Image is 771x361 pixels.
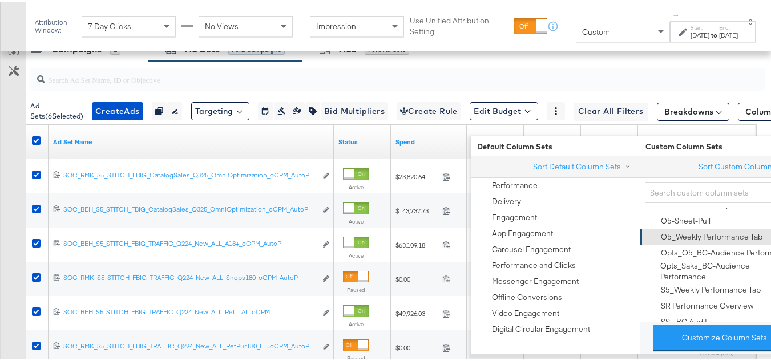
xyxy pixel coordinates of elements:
[400,103,458,117] span: Create Rule
[395,239,438,248] span: $63,109.18
[63,237,316,249] a: SOC_BEH_S5_STITCH_FBIG_TRAFFIC_Q224_New_ALL_A18+_oCPM_AutoP
[95,103,140,117] span: Create Ads
[578,103,644,117] span: Clear All Filters
[88,19,131,30] span: 7 Day Clicks
[395,171,438,179] span: $23,820.64
[63,169,316,178] div: SOC_RMK_S5_STITCH_FBIG_CatalogSales_Q325_OmniOptimization_oCPM_AutoP
[395,307,438,316] span: $49,926.03
[343,319,369,326] label: Active
[661,214,711,225] div: O5-Sheet-Pull
[471,140,640,151] span: Default Column Sets
[63,306,316,315] div: SOC_BEH_S5_STITCH_FBIG_TRAFFIC_Q224_New_ALL_Ret_LAL_oCPM
[63,340,316,352] a: SOC_RMK_S5_STITCH_FBIG_TRAFFIC_Q224_New_ALL_RetPur180_L1...oCPM_AutoP
[63,271,316,283] a: SOC_RMK_S5_STITCH_FBIG_TRAFFIC_Q224_New_ALL_Shops180_oCPM_AutoP
[661,283,761,294] div: S5_Weekly Performance Tab
[582,25,610,35] span: Custom
[395,273,438,282] span: $0.00
[532,159,635,171] button: Sort Default Column Sets
[343,182,369,189] label: Active
[691,22,709,30] label: Start:
[470,100,538,119] button: Edit Budget
[492,194,521,205] div: Delivery
[63,237,316,246] div: SOC_BEH_S5_STITCH_FBIG_TRAFFIC_Q224_New_ALL_A18+_oCPM_AutoP
[661,299,754,310] div: SR Performance Overview
[492,290,562,301] div: Offline Conversions
[63,203,316,212] div: SOC_BEH_S5_STITCH_FBIG_CatalogSales_Q325_OmniOptimization_oCPM_AutoP
[205,19,239,30] span: No Views
[410,14,508,35] label: Use Unified Attribution Setting:
[657,101,729,119] button: Breakdowns
[34,17,76,33] div: Attribution Window:
[316,19,356,30] span: Impression
[492,179,538,189] div: Performance
[324,103,385,117] span: Bid Multipliers
[661,230,762,241] div: O5_Weekly Performance Tab
[661,315,707,326] div: SS - BC Audit
[492,226,553,237] div: App Engagement
[709,29,719,38] strong: to
[343,250,369,258] label: Active
[492,274,579,285] div: Messenger Engagement
[574,101,648,119] button: Clear All Filters
[492,322,590,333] div: Digital Circular Engagement
[343,285,369,292] label: Paused
[30,99,83,120] div: Ad Sets ( 6 Selected)
[63,306,316,318] a: SOC_BEH_S5_STITCH_FBIG_TRAFFIC_Q224_New_ALL_Ret_LAL_oCPM
[395,205,438,213] span: $143,737.73
[395,136,462,145] a: The total amount spent to date.
[395,342,438,350] span: $0.00
[191,100,249,119] button: Targeting
[691,29,709,38] div: [DATE]
[492,258,576,269] div: Performance and Clicks
[320,100,388,119] button: Bid Multipliers
[640,140,722,151] span: Custom Column Sets
[63,169,316,181] a: SOC_RMK_S5_STITCH_FBIG_CatalogSales_Q325_OmniOptimization_oCPM_AutoP
[343,353,369,360] label: Paused
[92,100,143,119] button: CreateAds
[338,136,386,145] a: Shows the current state of your Ad Set.
[53,136,329,145] a: Your Ad Set name.
[63,203,316,215] a: SOC_BEH_S5_STITCH_FBIG_CatalogSales_Q325_OmniOptimization_oCPM_AutoP
[63,271,316,281] div: SOC_RMK_S5_STITCH_FBIG_TRAFFIC_Q224_New_ALL_Shops180_oCPM_AutoP
[63,340,316,349] div: SOC_RMK_S5_STITCH_FBIG_TRAFFIC_Q224_New_ALL_RetPur180_L1...oCPM_AutoP
[671,12,682,16] span: ↑
[492,242,571,253] div: Carousel Engagement
[343,216,369,224] label: Active
[492,210,537,221] div: Engagement
[719,22,738,30] label: End:
[397,100,461,119] button: Create Rule
[719,29,738,38] div: [DATE]
[45,62,700,84] input: Search Ad Set Name, ID or Objective
[492,306,559,317] div: Video Engagement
